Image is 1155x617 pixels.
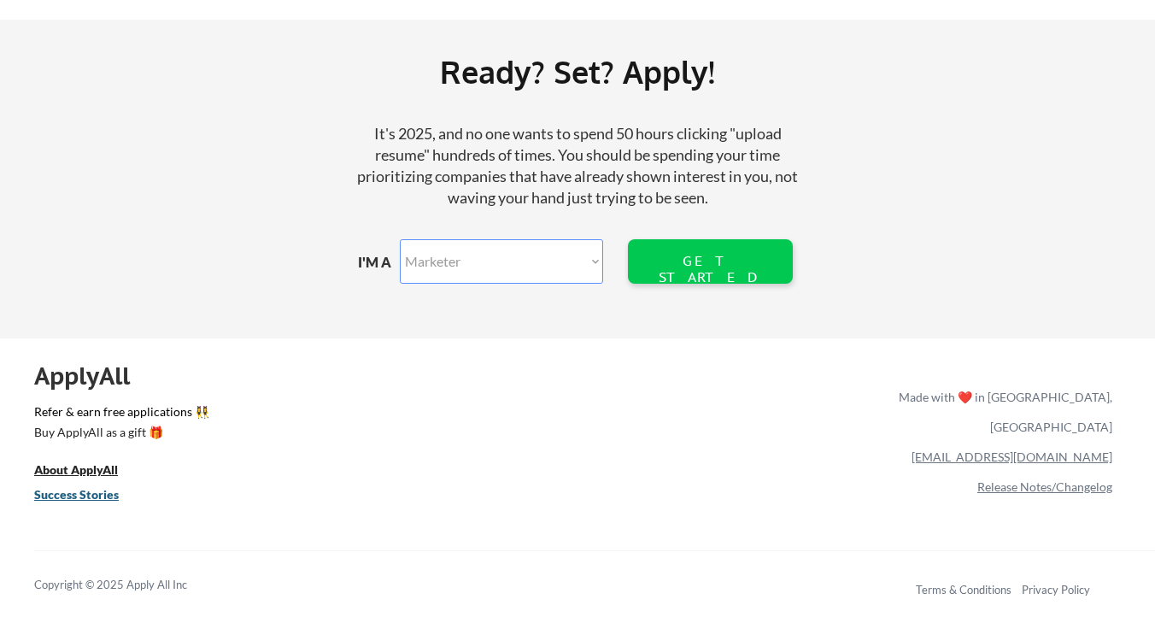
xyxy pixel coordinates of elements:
[34,487,119,502] u: Success Stories
[34,462,118,477] u: About ApplyAll
[34,424,205,445] a: Buy ApplyAll as a gift 🎁
[34,577,231,594] div: Copyright © 2025 Apply All Inc
[977,479,1112,494] a: Release Notes/Changelog
[34,461,142,483] a: About ApplyAll
[892,382,1112,442] div: Made with ❤️ in [GEOGRAPHIC_DATA], [GEOGRAPHIC_DATA]
[34,426,205,438] div: Buy ApplyAll as a gift 🎁
[912,450,1112,464] a: [EMAIL_ADDRESS][DOMAIN_NAME]
[916,583,1011,596] a: Terms & Conditions
[239,47,916,97] div: Ready? Set? Apply!
[1022,583,1090,596] a: Privacy Policy
[34,361,150,391] div: ApplyAll
[34,406,542,424] a: Refer & earn free applications 👯‍♀️
[655,253,765,285] div: GET STARTED
[34,486,142,508] a: Success Stories
[349,123,806,209] div: It's 2025, and no one wants to spend 50 hours clicking "upload resume" hundreds of times. You sho...
[358,253,404,272] div: I'M A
